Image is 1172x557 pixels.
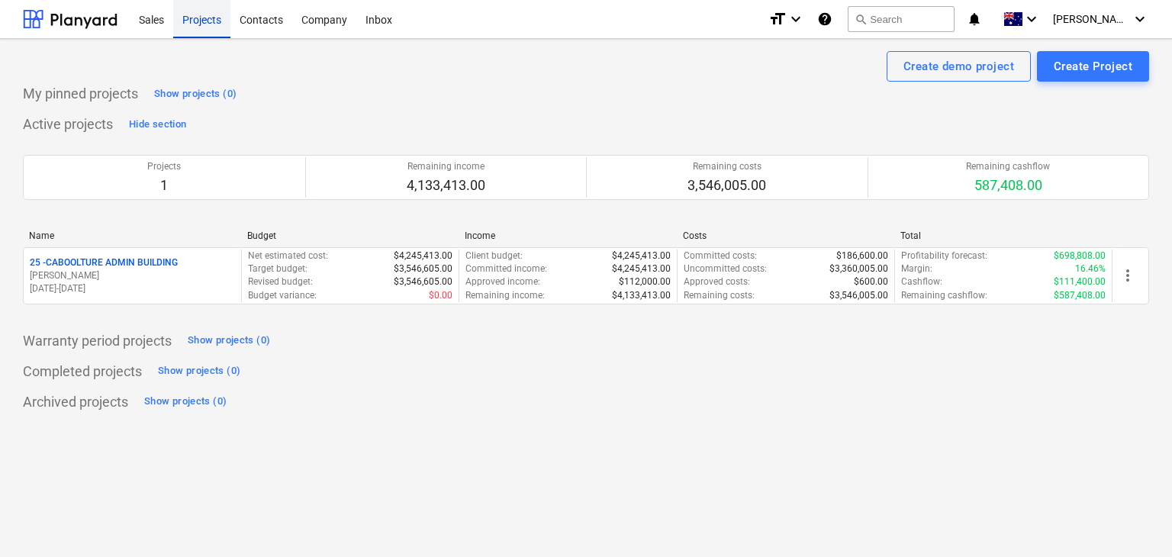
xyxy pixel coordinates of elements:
[684,250,757,262] p: Committed costs :
[248,275,313,288] p: Revised budget :
[619,275,671,288] p: $112,000.00
[465,230,671,241] div: Income
[829,289,888,302] p: $3,546,005.00
[887,51,1031,82] button: Create demo project
[394,250,452,262] p: $4,245,413.00
[1131,10,1149,28] i: keyboard_arrow_down
[684,289,755,302] p: Remaining costs :
[903,56,1014,76] div: Create demo project
[854,275,888,288] p: $600.00
[248,262,307,275] p: Target budget :
[1054,56,1132,76] div: Create Project
[23,393,128,411] p: Archived projects
[900,230,1106,241] div: Total
[901,262,932,275] p: Margin :
[966,160,1050,173] p: Remaining cashflow
[147,160,181,173] p: Projects
[1022,10,1041,28] i: keyboard_arrow_down
[407,176,485,195] p: 4,133,413.00
[125,112,190,137] button: Hide section
[248,250,328,262] p: Net estimated cost :
[848,6,955,32] button: Search
[966,176,1050,195] p: 587,408.00
[144,393,227,411] div: Show projects (0)
[1053,13,1129,25] span: [PERSON_NAME]
[129,116,186,134] div: Hide section
[248,289,317,302] p: Budget variance :
[817,10,832,28] i: Knowledge base
[247,230,453,241] div: Budget
[465,275,540,288] p: Approved income :
[1054,275,1106,288] p: $111,400.00
[829,262,888,275] p: $3,360,005.00
[150,82,240,106] button: Show projects (0)
[23,115,113,134] p: Active projects
[184,329,274,353] button: Show projects (0)
[465,289,545,302] p: Remaining income :
[140,390,230,414] button: Show projects (0)
[30,282,235,295] p: [DATE] - [DATE]
[683,230,889,241] div: Costs
[30,256,178,269] p: 25 - CABOOLTURE ADMIN BUILDING
[684,262,767,275] p: Uncommitted costs :
[30,269,235,282] p: [PERSON_NAME]
[787,10,805,28] i: keyboard_arrow_down
[901,275,942,288] p: Cashflow :
[901,250,987,262] p: Profitability forecast :
[154,85,237,103] div: Show projects (0)
[612,262,671,275] p: $4,245,413.00
[768,10,787,28] i: format_size
[687,160,766,173] p: Remaining costs
[188,332,270,349] div: Show projects (0)
[154,359,244,384] button: Show projects (0)
[23,85,138,103] p: My pinned projects
[967,10,982,28] i: notifications
[901,289,987,302] p: Remaining cashflow :
[1119,266,1137,285] span: more_vert
[29,230,235,241] div: Name
[23,332,172,350] p: Warranty period projects
[684,275,750,288] p: Approved costs :
[465,262,547,275] p: Committed income :
[836,250,888,262] p: $186,600.00
[465,250,523,262] p: Client budget :
[1096,484,1172,557] iframe: Chat Widget
[158,362,240,380] div: Show projects (0)
[855,13,867,25] span: search
[394,275,452,288] p: $3,546,605.00
[147,176,181,195] p: 1
[30,256,235,295] div: 25 -CABOOLTURE ADMIN BUILDING[PERSON_NAME][DATE]-[DATE]
[429,289,452,302] p: $0.00
[687,176,766,195] p: 3,546,005.00
[1075,262,1106,275] p: 16.46%
[394,262,452,275] p: $3,546,605.00
[1054,289,1106,302] p: $587,408.00
[612,250,671,262] p: $4,245,413.00
[1054,250,1106,262] p: $698,808.00
[1037,51,1149,82] button: Create Project
[612,289,671,302] p: $4,133,413.00
[407,160,485,173] p: Remaining income
[23,362,142,381] p: Completed projects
